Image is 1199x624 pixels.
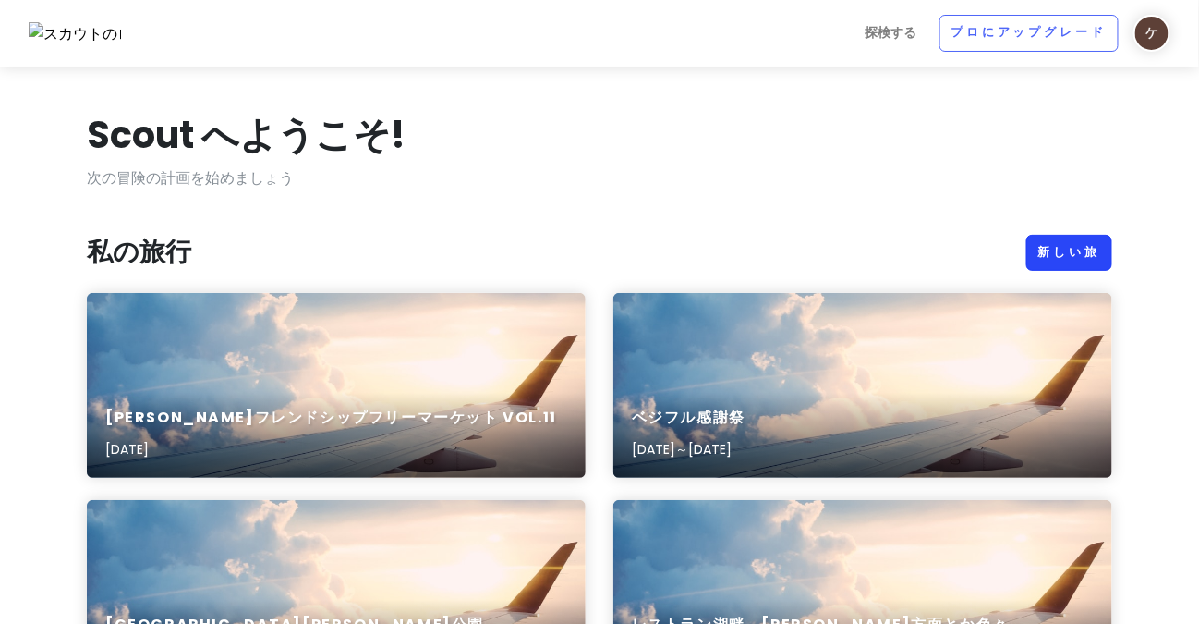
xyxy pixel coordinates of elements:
[87,234,191,270] font: 私の旅行
[951,25,1107,41] font: プロにアップグレード
[613,293,1112,478] a: 旅客機の航空写真ベジフル感謝祭[DATE]～[DATE]
[87,109,406,161] font: Scout へようこそ!
[632,440,732,459] font: [DATE]～[DATE]
[1133,15,1170,52] img: ユーザープロフィール
[939,15,1119,52] a: プロにアップグレード
[858,15,925,51] a: 探検する
[632,407,745,428] font: ベジフル感謝祭
[866,23,917,42] font: 探検する
[87,167,294,189] font: 次の冒険の計画を始めましょう
[29,22,121,46] img: スカウトのロゴ
[1038,244,1100,260] font: 新しい旅
[1026,235,1112,272] a: 新しい旅
[105,407,557,428] font: [PERSON_NAME]フレンドシップフリーマーケット Vol.11
[105,440,149,459] font: [DATE]
[87,293,586,478] a: 旅客機の航空写真[PERSON_NAME]フレンドシップフリーマーケット Vol.11[DATE]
